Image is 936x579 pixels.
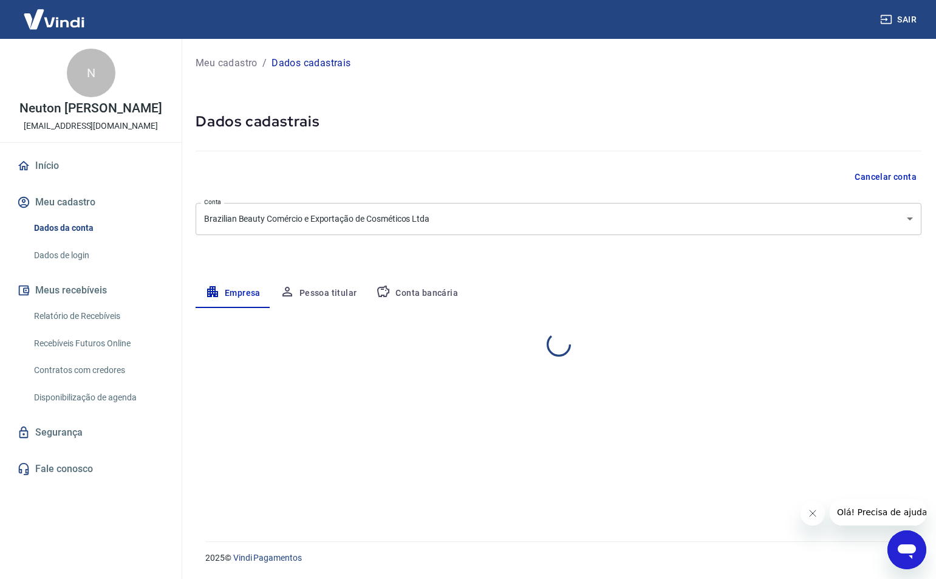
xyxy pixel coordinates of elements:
button: Meu cadastro [15,189,167,216]
button: Empresa [196,279,270,308]
button: Meus recebíveis [15,277,167,304]
a: Dados de login [29,243,167,268]
a: Contratos com credores [29,358,167,383]
h5: Dados cadastrais [196,112,921,131]
p: Neuton [PERSON_NAME] [19,102,162,115]
iframe: Mensagem da empresa [830,499,926,526]
iframe: Botão para abrir a janela de mensagens [887,530,926,569]
a: Disponibilização de agenda [29,385,167,410]
span: Olá! Precisa de ajuda? [7,9,102,18]
div: Brazilian Beauty Comércio e Exportação de Cosméticos Ltda [196,203,921,235]
p: [EMAIL_ADDRESS][DOMAIN_NAME] [24,120,158,132]
a: Dados da conta [29,216,167,241]
a: Relatório de Recebíveis [29,304,167,329]
label: Conta [204,197,221,207]
div: N [67,49,115,97]
button: Conta bancária [366,279,468,308]
img: Vindi [15,1,94,38]
a: Meu cadastro [196,56,258,70]
a: Recebíveis Futuros Online [29,331,167,356]
a: Fale conosco [15,456,167,482]
p: Dados cadastrais [272,56,350,70]
button: Pessoa titular [270,279,367,308]
a: Segurança [15,419,167,446]
button: Cancelar conta [850,166,921,188]
p: 2025 © [205,552,907,564]
iframe: Fechar mensagem [801,501,825,526]
a: Início [15,152,167,179]
a: Vindi Pagamentos [233,553,302,563]
p: / [262,56,267,70]
button: Sair [878,9,921,31]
